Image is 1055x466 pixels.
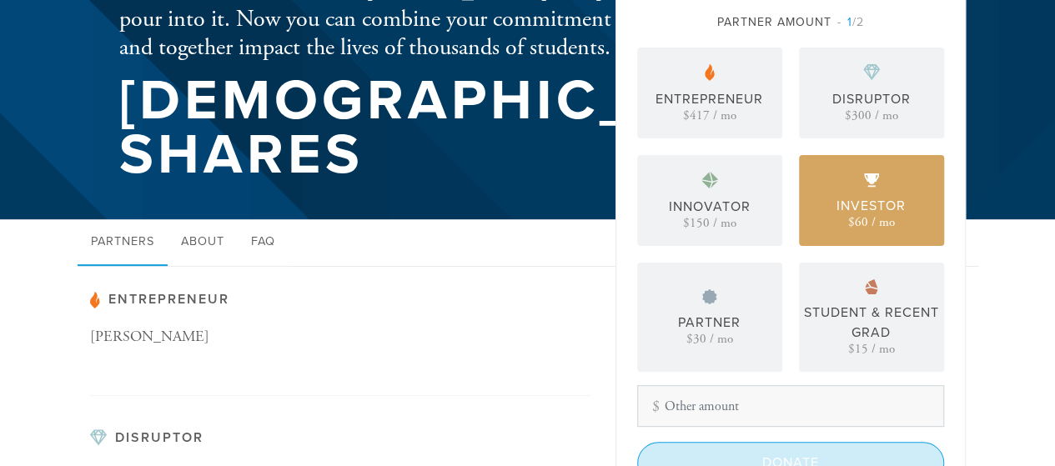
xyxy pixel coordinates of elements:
[119,74,816,182] h1: [DEMOGRAPHIC_DATA] Shares
[832,89,911,109] div: Disruptor
[836,196,906,216] div: Investor
[90,292,590,308] h3: Entrepreneur
[90,325,340,349] p: [PERSON_NAME]
[90,292,100,308] img: pp-partner.svg
[686,333,733,345] div: $30 / mo
[656,89,763,109] div: Entrepreneur
[702,289,717,304] img: pp-silver.svg
[637,385,944,427] input: Other amount
[863,64,880,81] img: pp-diamond.svg
[701,172,718,188] img: pp-platinum.svg
[683,109,736,122] div: $417 / mo
[865,279,878,294] img: pp-bronze.svg
[238,219,289,266] a: FAQ
[864,173,879,188] img: pp-gold.svg
[848,216,895,228] div: $60 / mo
[847,15,852,29] span: 1
[90,429,107,446] img: pp-diamond.svg
[669,197,751,217] div: Innovator
[848,343,895,355] div: $15 / mo
[90,429,590,446] h3: Disruptor
[168,219,238,266] a: About
[637,13,944,31] div: Partner Amount
[678,313,741,333] div: Partner
[705,64,715,81] img: pp-partner.svg
[803,303,940,343] div: Student & Recent Grad
[78,219,168,266] a: Partners
[837,15,864,29] span: /2
[845,109,898,122] div: $300 / mo
[683,217,736,229] div: $150 / mo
